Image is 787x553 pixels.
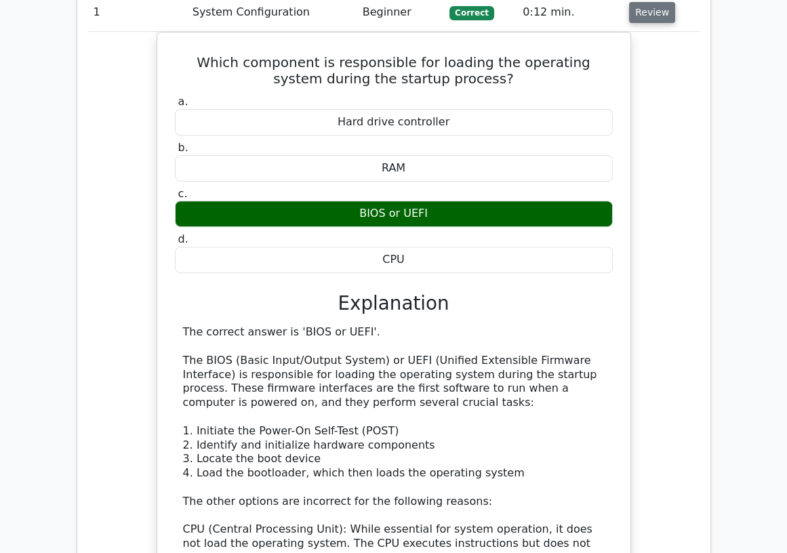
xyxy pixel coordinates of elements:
span: a. [178,95,188,108]
div: RAM [175,155,613,182]
span: Correct [449,6,493,20]
div: BIOS or UEFI [175,201,613,227]
h3: Explanation [183,292,605,314]
span: d. [178,232,188,245]
span: c. [178,187,188,200]
button: Review [629,2,675,23]
div: CPU [175,247,613,273]
span: b. [178,141,188,154]
h5: Which component is responsible for loading the operating system during the startup process? [174,54,614,87]
div: Hard drive controller [175,109,613,136]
